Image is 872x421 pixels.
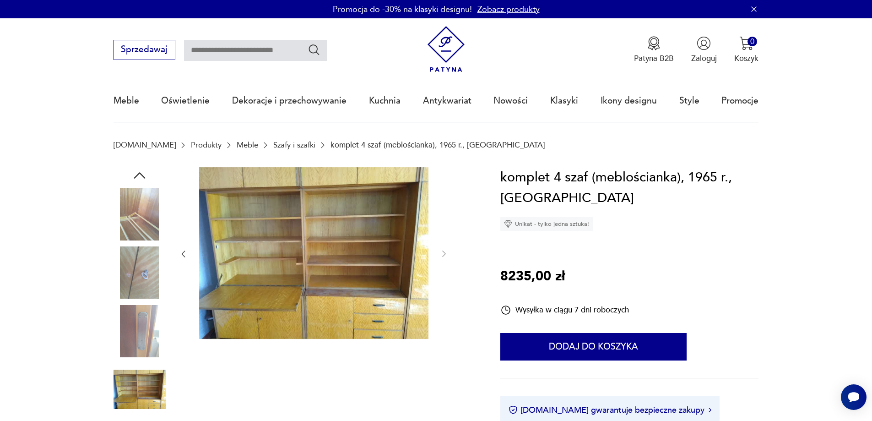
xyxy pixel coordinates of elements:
[191,141,222,149] a: Produkty
[493,80,528,122] a: Nowości
[114,47,175,54] a: Sprzedawaj
[509,405,518,415] img: Ikona certyfikatu
[747,37,757,46] div: 0
[273,141,315,149] a: Szafy i szafki
[423,80,471,122] a: Antykwariat
[841,384,867,410] iframe: Smartsupp widget button
[114,305,166,357] img: Zdjęcie produktu komplet 4 szaf (meblościanka), 1965 r., Węgry
[500,333,687,361] button: Dodaj do koszyka
[721,80,758,122] a: Promocje
[330,141,545,149] p: komplet 4 szaf (meblościanka), 1965 r., [GEOGRAPHIC_DATA]
[734,36,758,64] button: 0Koszyk
[739,36,753,50] img: Ikona koszyka
[161,80,210,122] a: Oświetlenie
[504,220,512,228] img: Ikona diamentu
[369,80,401,122] a: Kuchnia
[550,80,578,122] a: Klasyki
[308,43,321,56] button: Szukaj
[691,36,717,64] button: Zaloguj
[199,167,428,339] img: Zdjęcie produktu komplet 4 szaf (meblościanka), 1965 r., Węgry
[423,26,469,72] img: Patyna - sklep z meblami i dekoracjami vintage
[237,141,258,149] a: Meble
[114,246,166,299] img: Zdjęcie produktu komplet 4 szaf (meblościanka), 1965 r., Węgry
[500,266,565,287] p: 8235,00 zł
[691,53,717,64] p: Zaloguj
[509,405,711,416] button: [DOMAIN_NAME] gwarantuje bezpieczne zakupy
[679,80,699,122] a: Style
[500,217,593,231] div: Unikat - tylko jedna sztuka!
[500,167,758,209] h1: komplet 4 szaf (meblościanka), 1965 r., [GEOGRAPHIC_DATA]
[734,53,758,64] p: Koszyk
[634,36,674,64] a: Ikona medaluPatyna B2B
[500,305,629,316] div: Wysyłka w ciągu 7 dni roboczych
[114,363,166,416] img: Zdjęcie produktu komplet 4 szaf (meblościanka), 1965 r., Węgry
[634,53,674,64] p: Patyna B2B
[647,36,661,50] img: Ikona medalu
[114,188,166,241] img: Zdjęcie produktu komplet 4 szaf (meblościanka), 1965 r., Węgry
[114,40,175,60] button: Sprzedawaj
[114,80,139,122] a: Meble
[709,408,711,412] img: Ikona strzałki w prawo
[114,141,176,149] a: [DOMAIN_NAME]
[634,36,674,64] button: Patyna B2B
[601,80,657,122] a: Ikony designu
[333,4,472,15] p: Promocja do -30% na klasyki designu!
[697,36,711,50] img: Ikonka użytkownika
[232,80,347,122] a: Dekoracje i przechowywanie
[477,4,540,15] a: Zobacz produkty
